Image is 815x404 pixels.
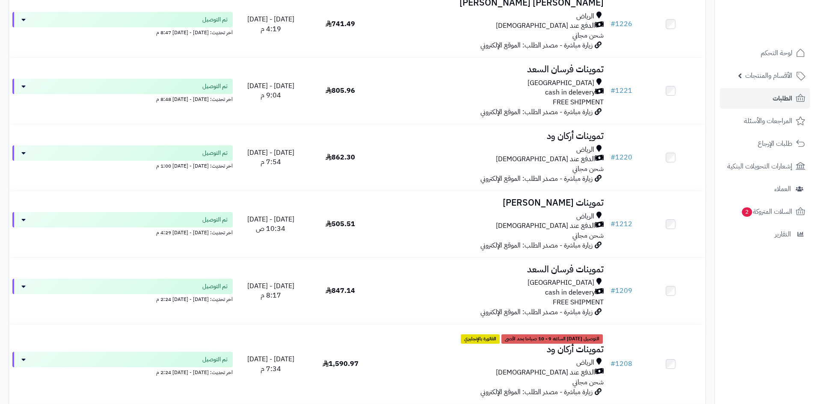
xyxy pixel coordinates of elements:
[326,86,355,96] span: 805.96
[576,145,594,155] span: الرياض
[12,294,233,303] div: اخر تحديث: [DATE] - [DATE] 2:24 م
[611,286,615,296] span: #
[379,345,604,354] h3: تموينات أركان ود
[611,152,615,162] span: #
[326,286,355,296] span: 847.14
[757,6,807,24] img: logo-2.png
[774,183,791,195] span: العملاء
[611,19,632,29] a: #1226
[202,82,228,91] span: تم التوصيل
[611,219,615,229] span: #
[611,19,615,29] span: #
[480,174,593,184] span: زيارة مباشرة - مصدر الطلب: الموقع الإلكتروني
[528,278,594,288] span: [GEOGRAPHIC_DATA]
[720,156,810,177] a: إشعارات التحويلات البنكية
[576,358,594,368] span: الرياض
[326,19,355,29] span: 741.49
[247,81,294,101] span: [DATE] - [DATE] 9:04 م
[202,282,228,291] span: تم التوصيل
[461,334,500,344] span: الفاتورة بالإنجليزي
[720,224,810,245] a: التقارير
[202,149,228,157] span: تم التوصيل
[611,86,632,96] a: #1221
[247,354,294,374] span: [DATE] - [DATE] 7:34 م
[572,377,604,387] span: شحن مجاني
[12,27,233,36] div: اخر تحديث: [DATE] - [DATE] 8:47 م
[576,212,594,221] span: الرياض
[727,160,792,172] span: إشعارات التحويلات البنكية
[202,15,228,24] span: تم التوصيل
[12,94,233,103] div: اخر تحديث: [DATE] - [DATE] 8:48 م
[758,138,792,150] span: طلبات الإرجاع
[326,219,355,229] span: 505.51
[202,215,228,224] span: تم التوصيل
[496,368,595,377] span: الدفع عند [DEMOGRAPHIC_DATA]
[496,221,595,231] span: الدفع عند [DEMOGRAPHIC_DATA]
[720,179,810,199] a: العملاء
[12,161,233,170] div: اخر تحديث: [DATE] - [DATE] 1:00 م
[611,219,632,229] a: #1212
[720,133,810,154] a: طلبات الإرجاع
[379,198,604,208] h3: تموينات [PERSON_NAME]
[545,88,595,97] span: cash in delevery
[12,227,233,236] div: اخر تحديث: [DATE] - [DATE] 4:29 م
[480,107,593,117] span: زيارة مباشرة - مصدر الطلب: الموقع الإلكتروني
[720,111,810,131] a: المراجعات والأسئلة
[379,265,604,274] h3: تموينات فرسان السعد
[553,297,604,307] span: FREE SHIPMENT
[576,12,594,21] span: الرياض
[741,206,792,218] span: السلات المتروكة
[761,47,792,59] span: لوحة التحكم
[720,201,810,222] a: السلات المتروكة2
[611,86,615,96] span: #
[480,307,593,317] span: زيارة مباشرة - مصدر الطلب: الموقع الإلكتروني
[247,14,294,34] span: [DATE] - [DATE] 4:19 م
[12,367,233,376] div: اخر تحديث: [DATE] - [DATE] 2:24 م
[480,387,593,397] span: زيارة مباشرة - مصدر الطلب: الموقع الإلكتروني
[247,281,294,301] span: [DATE] - [DATE] 8:17 م
[611,359,632,369] a: #1208
[572,230,604,241] span: شحن مجاني
[247,214,294,234] span: [DATE] - [DATE] 10:34 ص
[528,78,594,88] span: [GEOGRAPHIC_DATA]
[572,30,604,41] span: شحن مجاني
[720,88,810,109] a: الطلبات
[611,152,632,162] a: #1220
[480,240,593,251] span: زيارة مباشرة - مصدر الطلب: الموقع الإلكتروني
[323,359,359,369] span: 1,590.97
[745,70,792,82] span: الأقسام والمنتجات
[741,207,752,217] span: 2
[611,286,632,296] a: #1209
[720,43,810,63] a: لوحة التحكم
[326,152,355,162] span: 862.30
[496,21,595,31] span: الدفع عند [DEMOGRAPHIC_DATA]
[496,154,595,164] span: الدفع عند [DEMOGRAPHIC_DATA]
[572,164,604,174] span: شحن مجاني
[379,131,604,141] h3: تموينات أركان ود
[775,228,791,240] span: التقارير
[501,334,603,344] span: التوصيل [DATE] الساعه 9 - 10 صباحا بحد اقصى
[553,97,604,107] span: FREE SHIPMENT
[202,355,228,364] span: تم التوصيل
[545,288,595,298] span: cash in delevery
[773,92,792,104] span: الطلبات
[480,40,593,50] span: زيارة مباشرة - مصدر الطلب: الموقع الإلكتروني
[611,359,615,369] span: #
[379,65,604,74] h3: تموينات فرسان السعد
[247,147,294,168] span: [DATE] - [DATE] 7:54 م
[744,115,792,127] span: المراجعات والأسئلة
